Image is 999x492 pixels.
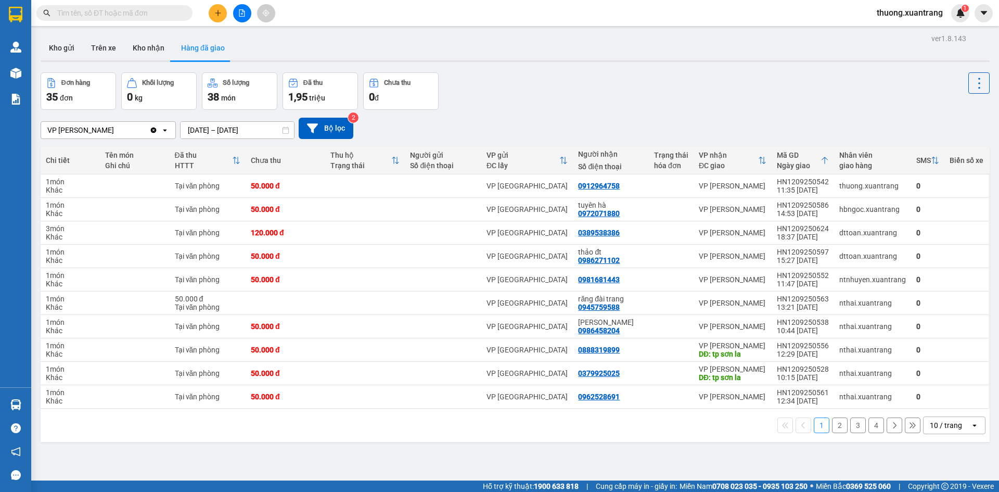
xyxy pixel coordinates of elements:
div: 1 món [46,295,95,303]
div: 0 [916,393,939,401]
span: 1 [963,5,967,12]
div: 0 [916,182,939,190]
div: 0981681443 [578,275,620,284]
div: 50.000 đ [251,182,320,190]
strong: 0369 525 060 [846,482,891,490]
span: aim [262,9,270,17]
div: Khối lượng [142,79,174,86]
span: triệu [309,94,325,102]
div: 1 món [46,318,95,326]
div: Trạng thái [330,161,391,170]
div: dttoan.xuantrang [839,252,906,260]
th: Toggle SortBy [170,147,246,174]
div: HN1209250561 [777,388,829,397]
div: 0888319899 [578,346,620,354]
span: thuong.xuantrang [868,6,951,19]
button: Bộ lọc [299,118,353,139]
span: plus [214,9,222,17]
sup: 2 [348,112,358,123]
button: 1 [814,418,829,433]
div: nthai.xuantrang [839,393,906,401]
div: HN1209250597 [777,248,829,256]
span: ⚪️ [810,484,813,488]
button: 2 [832,418,848,433]
button: aim [257,4,275,22]
div: Đơn hàng [61,79,90,86]
div: Nhân viên [839,151,906,159]
div: VP [GEOGRAPHIC_DATA] [486,252,568,260]
div: 0 [916,275,939,284]
div: 0379925025 [578,369,620,377]
div: 50.000 đ [175,295,241,303]
div: Chi tiết [46,156,95,165]
span: Hỗ trợ kỹ thuật: [483,481,579,492]
div: HN1209250586 [777,201,829,209]
div: VP [GEOGRAPHIC_DATA] [486,393,568,401]
div: 0945759588 [578,303,620,311]
div: Đã thu [175,151,233,159]
div: 1 món [46,365,95,373]
div: 11:47 [DATE] [777,280,829,288]
div: Ngày giao [777,161,821,170]
div: 50.000 đ [251,369,320,377]
div: HN1209250528 [777,365,829,373]
div: DĐ: tp sơn la [699,350,766,358]
span: | [899,481,900,492]
div: Biển số xe [950,156,983,165]
div: Chưa thu [384,79,411,86]
div: HN1209250563 [777,295,829,303]
div: Tại văn phòng [175,229,241,237]
div: VP [GEOGRAPHIC_DATA] [486,299,568,307]
div: Tại văn phòng [175,275,241,284]
div: ntnhuyen.xuantrang [839,275,906,284]
div: HN1209250538 [777,318,829,326]
div: HTTT [175,161,233,170]
img: logo-vxr [9,7,22,22]
button: Số lượng38món [202,72,277,110]
div: răng đài trang [578,295,644,303]
div: 0986271102 [578,256,620,264]
div: nthai.xuantrang [839,322,906,331]
div: HN1209250556 [777,342,829,350]
th: Toggle SortBy [325,147,405,174]
div: VP [GEOGRAPHIC_DATA] [486,346,568,354]
div: VP nhận [699,151,758,159]
th: Toggle SortBy [911,147,944,174]
button: Đã thu1,95 triệu [283,72,358,110]
div: 12:29 [DATE] [777,350,829,358]
div: HN1209250624 [777,224,829,233]
div: 0 [916,299,939,307]
span: Miền Nam [680,481,808,492]
div: VP [GEOGRAPHIC_DATA] [486,322,568,331]
th: Toggle SortBy [694,147,772,174]
div: tuyên hà [578,201,644,209]
div: 1 món [46,201,95,209]
div: VP [PERSON_NAME] [47,125,114,135]
input: Select a date range. [181,122,294,138]
div: Khác [46,326,95,335]
div: Tên món [105,151,164,159]
div: 1 món [46,248,95,256]
div: 0 [916,205,939,213]
div: HN1209250542 [777,178,829,186]
div: Khác [46,303,95,311]
div: 18:37 [DATE] [777,233,829,241]
div: dttoan.xuantrang [839,229,906,237]
div: HN1209250552 [777,271,829,280]
div: DĐ: tp sơn la [699,373,766,382]
span: món [221,94,236,102]
button: Kho nhận [124,35,173,60]
div: Số điện thoại [410,161,476,170]
div: Tại văn phòng [175,322,241,331]
div: 50.000 đ [251,275,320,284]
input: Tìm tên, số ĐT hoặc mã đơn [57,7,180,19]
div: Mã GD [777,151,821,159]
button: 3 [850,418,866,433]
div: ĐC lấy [486,161,559,170]
span: question-circle [11,423,21,433]
img: warehouse-icon [10,42,21,53]
div: 50.000 đ [251,322,320,331]
div: VP [PERSON_NAME] [699,182,766,190]
svg: open [970,421,979,430]
div: 50.000 đ [251,393,320,401]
